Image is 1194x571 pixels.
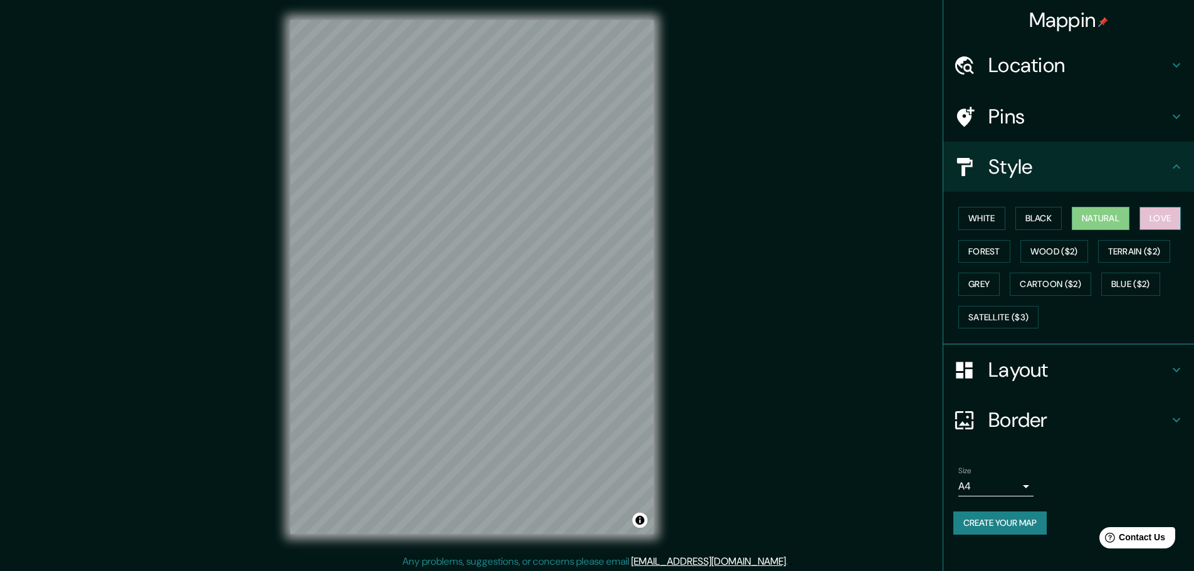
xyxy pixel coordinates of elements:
[988,104,1169,129] h4: Pins
[790,554,792,569] div: .
[1101,273,1160,296] button: Blue ($2)
[958,466,971,476] label: Size
[1072,207,1129,230] button: Natural
[958,476,1034,496] div: A4
[290,20,654,534] canvas: Map
[988,357,1169,382] h4: Layout
[943,345,1194,395] div: Layout
[943,395,1194,445] div: Border
[1015,207,1062,230] button: Black
[1010,273,1091,296] button: Cartoon ($2)
[958,240,1010,263] button: Forest
[1082,522,1180,557] iframe: Help widget launcher
[988,407,1169,432] h4: Border
[788,554,790,569] div: .
[943,40,1194,90] div: Location
[631,555,786,568] a: [EMAIL_ADDRESS][DOMAIN_NAME]
[953,511,1047,535] button: Create your map
[943,142,1194,192] div: Style
[958,207,1005,230] button: White
[1139,207,1181,230] button: Love
[1098,240,1171,263] button: Terrain ($2)
[1020,240,1088,263] button: Wood ($2)
[958,306,1039,329] button: Satellite ($3)
[1029,8,1109,33] h4: Mappin
[988,53,1169,78] h4: Location
[943,92,1194,142] div: Pins
[632,513,647,528] button: Toggle attribution
[402,554,788,569] p: Any problems, suggestions, or concerns please email .
[1098,17,1108,27] img: pin-icon.png
[988,154,1169,179] h4: Style
[958,273,1000,296] button: Grey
